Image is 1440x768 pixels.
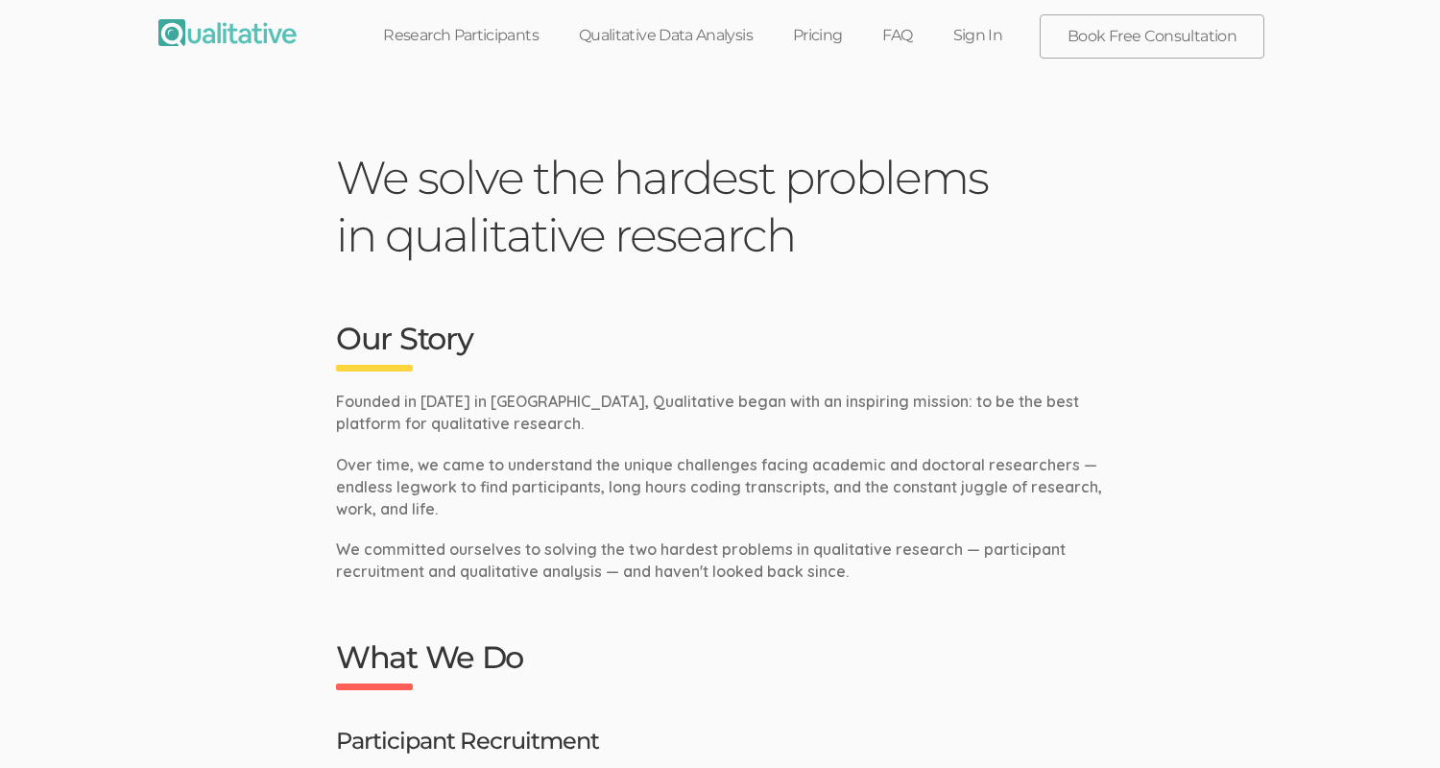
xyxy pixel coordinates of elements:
[933,14,1023,57] a: Sign In
[336,729,1104,754] h3: Participant Recruitment
[773,14,863,57] a: Pricing
[336,454,1104,520] p: Over time, we came to understand the unique challenges facing academic and doctoral researchers —...
[336,640,1104,690] h2: What We Do
[336,149,1104,264] h1: We solve the hardest problems in qualitative research
[559,14,773,57] a: Qualitative Data Analysis
[336,322,1104,372] h2: Our Story
[158,19,297,46] img: Qualitative
[862,14,932,57] a: FAQ
[363,14,559,57] a: Research Participants
[1041,15,1263,58] a: Book Free Consultation
[336,539,1104,583] p: We committed ourselves to solving the two hardest problems in qualitative research — participant ...
[336,391,1104,435] p: Founded in [DATE] in [GEOGRAPHIC_DATA], Qualitative began with an inspiring mission: to be the be...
